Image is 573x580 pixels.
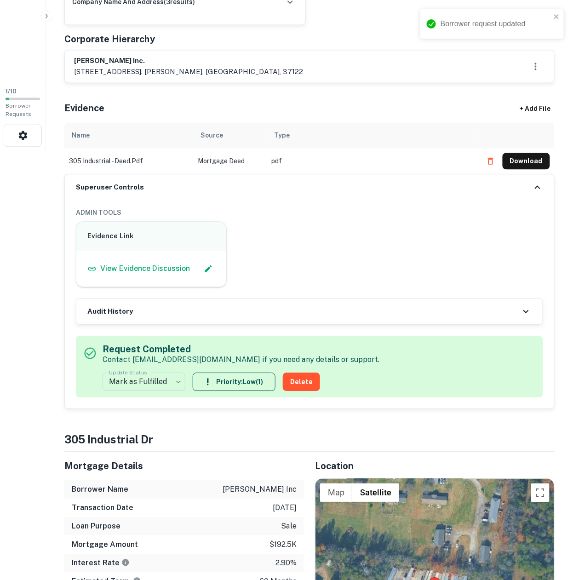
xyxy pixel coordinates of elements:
[527,506,573,551] iframe: Chat Widget
[72,130,90,141] div: Name
[275,558,297,569] p: 2.90%
[121,559,130,567] svg: The interest rates displayed on the website are for informational purposes only and may be report...
[76,183,144,193] h6: Superuser Controls
[281,521,297,532] p: sale
[103,369,185,395] div: Mark as Fulfilled
[283,373,320,391] button: Delete
[193,123,267,149] th: Source
[64,33,155,46] h5: Corporate Hierarchy
[441,18,551,29] div: Borrower request updated
[72,540,138,551] h6: Mortgage Amount
[320,484,352,502] button: Show street map
[274,130,290,141] div: Type
[267,123,478,149] th: Type
[72,558,130,569] h6: Interest Rate
[6,103,31,118] span: Borrower Requests
[64,102,104,115] h5: Evidence
[223,484,297,495] p: [PERSON_NAME] inc
[87,264,190,275] a: View Evidence Discussion
[273,503,297,514] p: [DATE]
[554,13,560,22] button: close
[76,208,543,218] h6: ADMIN TOOLS
[201,130,223,141] div: Source
[72,521,120,532] h6: Loan Purpose
[103,355,379,366] p: Contact [EMAIL_ADDRESS][DOMAIN_NAME] if you need any details or support.
[201,262,215,276] button: Edit Slack Link
[74,56,303,67] h6: [PERSON_NAME] inc.
[6,88,17,95] span: 1 / 10
[193,373,275,391] button: Priority:Low(1)
[100,264,190,275] p: View Evidence Discussion
[503,101,567,117] div: + Add File
[64,123,555,174] div: scrollable content
[531,484,550,502] button: Toggle fullscreen view
[193,149,267,174] td: Mortgage Deed
[64,149,193,174] td: 305 industrial - deed.pdf
[64,459,304,473] h5: Mortgage Details
[64,123,193,149] th: Name
[87,307,133,317] h6: Audit History
[352,484,399,502] button: Show satellite imagery
[269,540,297,551] p: $192.5k
[103,343,379,356] h5: Request Completed
[74,67,303,78] p: [STREET_ADDRESS]. [PERSON_NAME], [GEOGRAPHIC_DATA], 37122
[109,369,147,377] label: Update Status
[482,154,499,169] button: Delete file
[267,149,478,174] td: pdf
[72,484,128,495] h6: Borrower Name
[72,503,133,514] h6: Transaction Date
[64,431,555,448] h4: 305 industrial dr
[315,459,555,473] h5: Location
[87,231,215,242] h6: Evidence Link
[503,153,550,170] button: Download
